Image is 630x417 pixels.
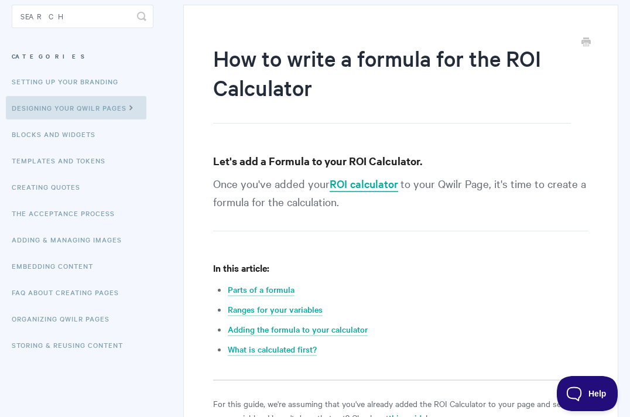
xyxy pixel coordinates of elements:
[12,307,118,330] a: Organizing Qwilr Pages
[12,228,131,251] a: Adding & Managing Images
[581,36,591,49] a: Print this Article
[12,5,153,28] input: Search
[12,46,153,67] h3: Categories
[12,201,124,225] a: The Acceptance Process
[12,281,128,304] a: FAQ About Creating Pages
[12,122,104,146] a: Blocks and Widgets
[213,153,588,169] h3: Let's add a Formula to your ROI Calculator.
[228,303,323,316] a: Ranges for your variables
[12,149,114,172] a: Templates and Tokens
[213,175,588,231] p: Once you've added your to your Qwilr Page, it's time to create a formula for the calculation.
[12,175,89,199] a: Creating Quotes
[557,376,618,411] iframe: Toggle Customer Support
[330,176,398,192] a: ROI calculator
[213,261,269,274] strong: In this article:
[228,343,317,356] a: What is calculated first?
[12,254,102,278] a: Embedding Content
[12,70,127,93] a: Setting up your Branding
[228,283,295,296] a: Parts of a formula
[213,43,571,124] h1: How to write a formula for the ROI Calculator
[228,323,368,336] a: Adding the formula to your calculator
[12,333,132,357] a: Storing & Reusing Content
[6,96,146,119] a: Designing Your Qwilr Pages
